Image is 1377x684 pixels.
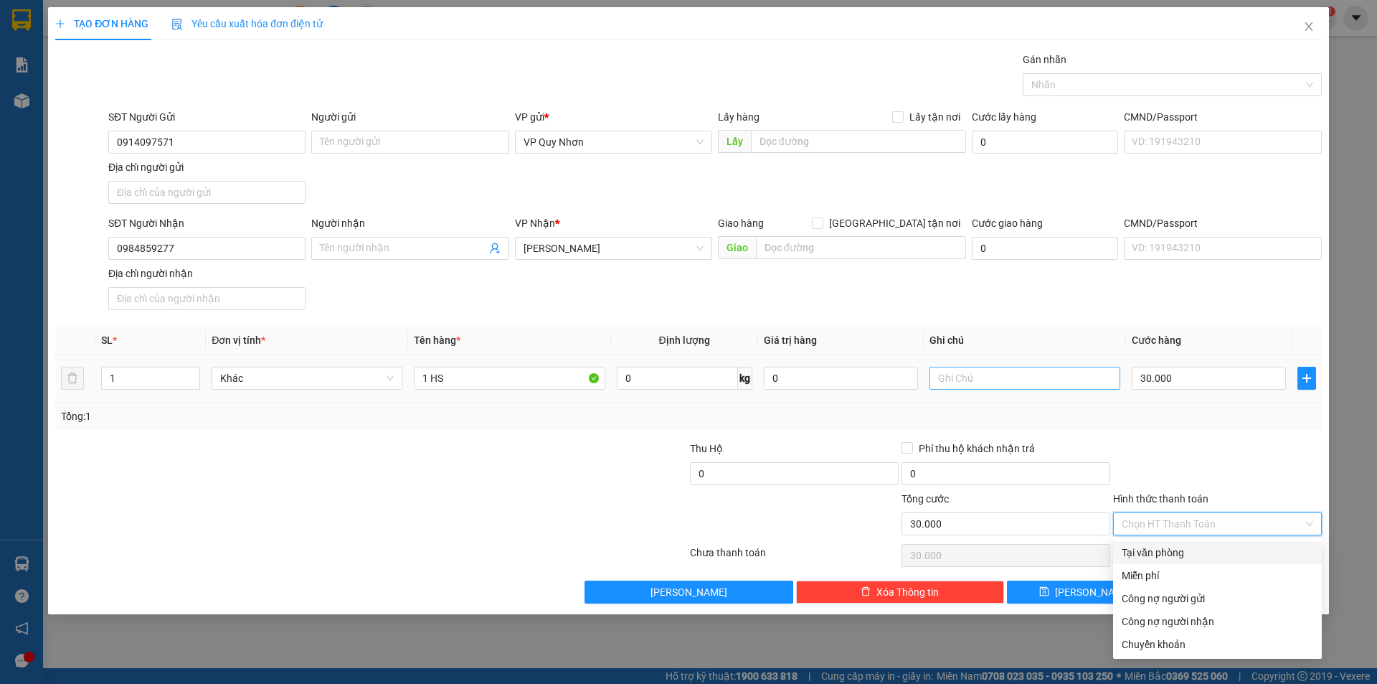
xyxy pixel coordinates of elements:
div: Địa chỉ người nhận [108,266,306,281]
div: Chưa thanh toán [688,545,900,570]
strong: 0901 900 568 [93,40,208,67]
label: Hình thức thanh toán [1113,493,1208,505]
label: Cước giao hàng [972,217,1043,229]
button: Close [1289,7,1329,47]
span: VP Quy Nhơn [524,131,704,153]
strong: Sài Gòn: [9,40,52,54]
span: SL [101,334,113,346]
input: VD: Bàn, Ghế [414,367,605,390]
span: Lấy hàng [718,111,760,123]
span: VP Quy Nhơn [76,94,179,114]
div: Cước gửi hàng sẽ được ghi vào công nợ của người nhận [1113,610,1322,633]
span: user-add [489,243,501,254]
span: Lấy tận nơi [904,109,966,125]
button: plus [1297,367,1316,390]
span: Lấy [718,130,751,153]
div: Cước gửi hàng sẽ được ghi vào công nợ của người gửi [1113,587,1322,610]
span: Phan Đình Phùng [524,238,704,259]
span: Giá trị hàng [764,334,817,346]
input: Địa chỉ của người gửi [108,181,306,204]
button: save[PERSON_NAME] [1007,581,1163,604]
strong: 0931 600 979 [9,40,78,67]
span: plus [1298,373,1315,384]
input: Cước giao hàng [972,237,1118,260]
button: deleteXóa Thông tin [796,581,1005,604]
input: Dọc đường [756,236,966,259]
div: Miễn phí [1122,568,1313,584]
span: save [1039,586,1049,598]
button: [PERSON_NAME] [585,581,793,604]
div: Người gửi [311,109,508,125]
span: Yêu cầu xuất hóa đơn điện tử [171,18,323,29]
span: [PERSON_NAME] [1055,584,1132,600]
div: CMND/Passport [1124,215,1321,231]
span: Phí thu hộ khách nhận trả [913,441,1041,456]
input: Địa chỉ của người nhận [108,287,306,310]
label: Cước lấy hàng [972,111,1036,123]
strong: [PERSON_NAME]: [93,40,182,54]
span: TẠO ĐƠN HÀNG [55,18,148,29]
input: Ghi Chú [929,367,1120,390]
label: Gán nhãn [1023,54,1066,65]
span: Cước hàng [1132,334,1181,346]
span: Đơn vị tính [212,334,265,346]
span: Xóa Thông tin [876,584,939,600]
span: plus [55,19,65,29]
span: Khác [220,367,394,389]
strong: 0901 933 179 [93,70,163,83]
span: delete [861,586,871,598]
span: close [1303,21,1315,32]
span: Tên hàng [414,334,460,346]
div: Công nợ người nhận [1122,614,1313,629]
input: Cước lấy hàng [972,131,1118,154]
span: [GEOGRAPHIC_DATA] tận nơi [823,215,966,231]
span: Giao hàng [718,217,764,229]
th: Ghi chú [924,327,1126,355]
span: ĐỨC ĐẠT GIA LAI [39,14,179,34]
input: Dọc đường [751,130,966,153]
span: Tổng cước [902,493,949,505]
strong: 0901 936 968 [9,70,80,83]
input: 0 [764,367,918,390]
span: Giao [718,236,756,259]
div: Địa chỉ người gửi [108,159,306,175]
span: kg [738,367,752,390]
span: VP Nhận [515,217,555,229]
div: SĐT Người Nhận [108,215,306,231]
span: [PERSON_NAME] [650,584,727,600]
div: CMND/Passport [1124,109,1321,125]
div: Công nợ người gửi [1122,591,1313,606]
div: Chuyển khoản [1122,637,1313,652]
span: Thu Hộ [690,443,723,454]
div: Tổng: 1 [61,408,531,424]
span: VP GỬI: [9,94,72,114]
div: SĐT Người Gửi [108,109,306,125]
img: icon [171,19,183,30]
button: delete [61,367,84,390]
div: Người nhận [311,215,508,231]
div: Tại văn phòng [1122,545,1313,561]
div: VP gửi [515,109,712,125]
span: Định lượng [659,334,710,346]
